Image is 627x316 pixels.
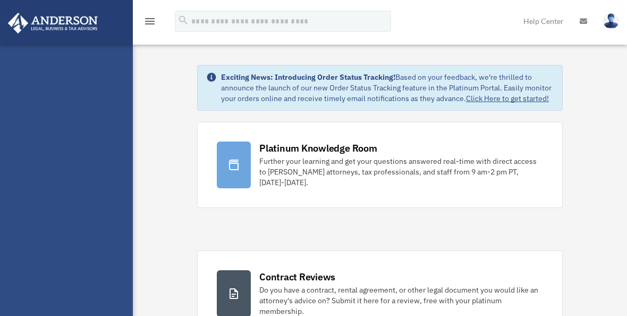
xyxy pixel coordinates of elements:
img: Anderson Advisors Platinum Portal [5,13,101,34]
a: Click Here to get started! [466,94,549,103]
i: search [177,14,189,26]
div: Platinum Knowledge Room [259,142,377,155]
div: Further your learning and get your questions answered real-time with direct access to [PERSON_NAM... [259,156,543,188]
a: Platinum Knowledge Room Further your learning and get your questions answered real-time with dire... [197,122,563,208]
div: Based on your feedback, we're thrilled to announce the launch of our new Order Status Tracking fe... [221,72,554,104]
i: menu [143,15,156,28]
div: Contract Reviews [259,270,335,284]
strong: Exciting News: Introducing Order Status Tracking! [221,72,395,82]
img: User Pic [603,13,619,29]
a: menu [143,19,156,28]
